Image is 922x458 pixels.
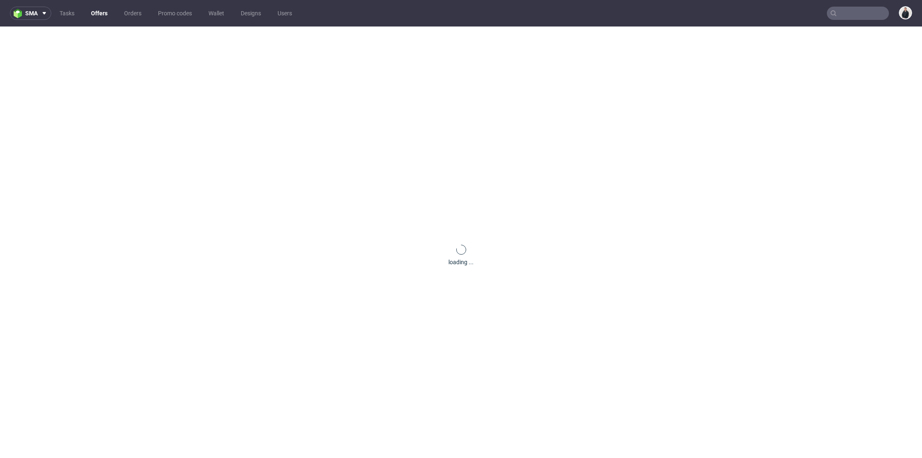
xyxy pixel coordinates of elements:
a: Users [273,7,297,20]
span: sma [25,10,38,16]
img: logo [14,9,25,18]
a: Promo codes [153,7,197,20]
a: Wallet [204,7,229,20]
button: sma [10,7,51,20]
a: Tasks [55,7,79,20]
a: Offers [86,7,113,20]
a: Orders [119,7,146,20]
div: loading ... [448,258,474,266]
img: Adrian Margula [900,7,911,19]
a: Designs [236,7,266,20]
